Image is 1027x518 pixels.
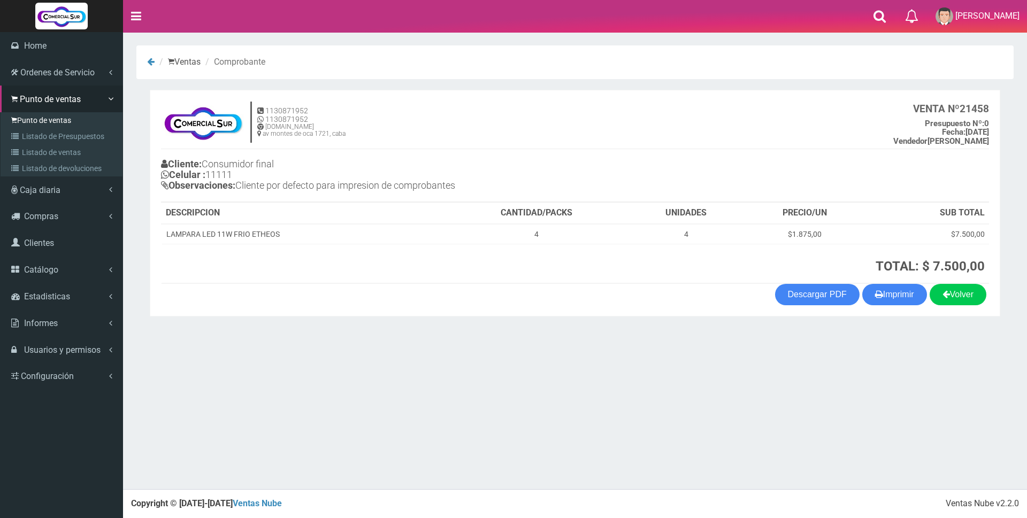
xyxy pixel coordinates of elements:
li: Ventas [157,56,201,68]
b: [PERSON_NAME] [893,136,989,146]
span: Estadisticas [24,291,70,301]
a: Listado de ventas [3,144,122,160]
div: Ventas Nube v2.2.0 [946,498,1019,510]
li: Comprobante [203,56,265,68]
b: Celular : [161,169,205,180]
strong: TOTAL: $ 7.500,00 [876,259,985,274]
img: User Image [936,7,953,25]
b: Observaciones: [161,180,235,191]
td: 4 [444,224,629,244]
a: Ventas Nube [233,498,282,508]
b: Cliente: [161,158,202,169]
td: LAMPARA LED 11W FRIO ETHEOS [162,224,444,244]
th: CANTIDAD/PACKS [444,203,629,224]
span: Configuración [21,371,74,381]
span: Usuarios y permisos [24,345,101,355]
span: [PERSON_NAME] [955,11,1020,21]
td: $1.875,00 [744,224,865,244]
button: Imprimir [862,284,927,305]
img: Logo grande [35,3,88,29]
strong: Fecha: [942,127,965,137]
th: SUB TOTAL [865,203,989,224]
span: Clientes [24,238,54,248]
th: UNIDADES [629,203,744,224]
a: Descargar PDF [775,284,860,305]
strong: VENTA Nº [913,103,960,115]
strong: Copyright © [DATE]-[DATE] [131,498,282,508]
a: Punto de ventas [3,112,122,128]
strong: Presupuesto Nº: [925,119,984,128]
h6: [DOMAIN_NAME] av montes de oca 1721, caba [257,123,346,137]
th: DESCRIPCION [162,203,444,224]
b: [DATE] [942,127,989,137]
h5: 1130871952 1130871952 [257,107,346,123]
b: 21458 [913,103,989,115]
img: f695dc5f3a855ddc19300c990e0c55a2.jpg [161,101,245,144]
span: Caja diaria [20,185,60,195]
a: Listado de devoluciones [3,160,122,176]
span: Home [24,41,47,51]
a: Volver [930,284,986,305]
span: Punto de ventas [20,94,81,104]
a: Listado de Presupuestos [3,128,122,144]
strong: Vendedor [893,136,928,146]
span: Informes [24,318,58,328]
td: $7.500,00 [865,224,989,244]
span: Catálogo [24,265,58,275]
b: 0 [925,119,989,128]
span: Compras [24,211,58,221]
td: 4 [629,224,744,244]
th: PRECIO/UN [744,203,865,224]
span: Ordenes de Servicio [20,67,95,78]
h4: Consumidor final 11111 Cliente por defecto para impresion de comprobantes [161,156,575,196]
